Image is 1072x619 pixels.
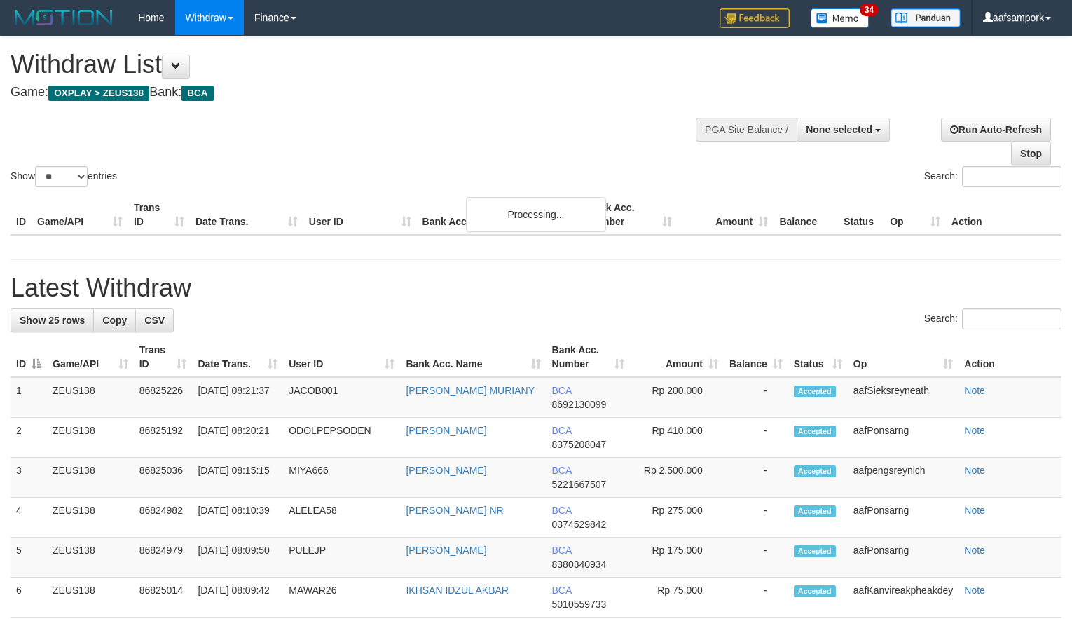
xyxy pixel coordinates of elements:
[11,308,94,332] a: Show 25 rows
[93,308,136,332] a: Copy
[848,418,958,458] td: aafPonsarng
[724,498,788,538] td: -
[696,118,797,142] div: PGA Site Balance /
[552,439,607,450] span: Copy 8375208047 to clipboard
[962,308,1061,329] input: Search:
[946,195,1061,235] th: Action
[417,195,582,235] th: Bank Acc. Name
[838,195,884,235] th: Status
[848,578,958,618] td: aafKanvireakpheakdey
[190,195,303,235] th: Date Trans.
[552,425,572,436] span: BCA
[283,498,400,538] td: ALELEA58
[630,458,724,498] td: Rp 2,500,000
[47,538,134,578] td: ZEUS138
[134,498,193,538] td: 86824982
[20,315,85,326] span: Show 25 rows
[630,418,724,458] td: Rp 410,000
[724,458,788,498] td: -
[406,465,486,476] a: [PERSON_NAME]
[283,578,400,618] td: MAWAR26
[724,538,788,578] td: -
[11,498,47,538] td: 4
[924,308,1061,329] label: Search:
[630,578,724,618] td: Rp 75,000
[552,479,607,490] span: Copy 5221667507 to clipboard
[788,337,848,377] th: Status: activate to sort column ascending
[848,337,958,377] th: Op: activate to sort column ascending
[848,498,958,538] td: aafPonsarng
[47,418,134,458] td: ZEUS138
[630,538,724,578] td: Rp 175,000
[144,315,165,326] span: CSV
[406,545,486,556] a: [PERSON_NAME]
[797,118,890,142] button: None selected
[1011,142,1051,165] a: Stop
[47,337,134,377] th: Game/API: activate to sort column ascending
[35,166,88,187] select: Showentries
[192,578,283,618] td: [DATE] 08:09:42
[192,418,283,458] td: [DATE] 08:20:21
[552,465,572,476] span: BCA
[794,426,836,437] span: Accepted
[283,337,400,377] th: User ID: activate to sort column ascending
[283,377,400,418] td: JACOB001
[811,8,870,28] img: Button%20Memo.svg
[964,465,985,476] a: Note
[47,578,134,618] td: ZEUS138
[964,425,985,436] a: Note
[630,377,724,418] td: Rp 200,000
[630,337,724,377] th: Amount: activate to sort column ascending
[794,505,836,517] span: Accepted
[134,377,193,418] td: 86825226
[724,377,788,418] td: -
[102,315,127,326] span: Copy
[724,418,788,458] td: -
[406,425,486,436] a: [PERSON_NAME]
[48,86,149,101] span: OXPLAY > ZEUS138
[964,505,985,516] a: Note
[891,8,961,27] img: panduan.png
[192,498,283,538] td: [DATE] 08:10:39
[958,337,1061,377] th: Action
[924,166,1061,187] label: Search:
[134,538,193,578] td: 86824979
[11,538,47,578] td: 5
[192,337,283,377] th: Date Trans.: activate to sort column ascending
[134,418,193,458] td: 86825192
[192,377,283,418] td: [DATE] 08:21:37
[47,458,134,498] td: ZEUS138
[724,337,788,377] th: Balance: activate to sort column ascending
[962,166,1061,187] input: Search:
[794,585,836,597] span: Accepted
[11,377,47,418] td: 1
[406,505,503,516] a: [PERSON_NAME] NR
[11,86,701,100] h4: Game: Bank:
[860,4,879,16] span: 34
[11,337,47,377] th: ID: activate to sort column descending
[806,124,872,135] span: None selected
[192,538,283,578] td: [DATE] 08:09:50
[552,545,572,556] span: BCA
[134,337,193,377] th: Trans ID: activate to sort column ascending
[406,585,509,596] a: IKHSAN IDZUL AKBAR
[552,385,572,396] span: BCA
[128,195,190,235] th: Trans ID
[964,385,985,396] a: Note
[720,8,790,28] img: Feedback.jpg
[552,559,607,570] span: Copy 8380340934 to clipboard
[11,578,47,618] td: 6
[552,599,607,610] span: Copy 5010559733 to clipboard
[552,505,572,516] span: BCA
[11,195,32,235] th: ID
[678,195,774,235] th: Amount
[794,465,836,477] span: Accepted
[794,386,836,397] span: Accepted
[192,458,283,498] td: [DATE] 08:15:15
[47,377,134,418] td: ZEUS138
[964,545,985,556] a: Note
[884,195,946,235] th: Op
[941,118,1051,142] a: Run Auto-Refresh
[303,195,417,235] th: User ID
[466,197,606,232] div: Processing...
